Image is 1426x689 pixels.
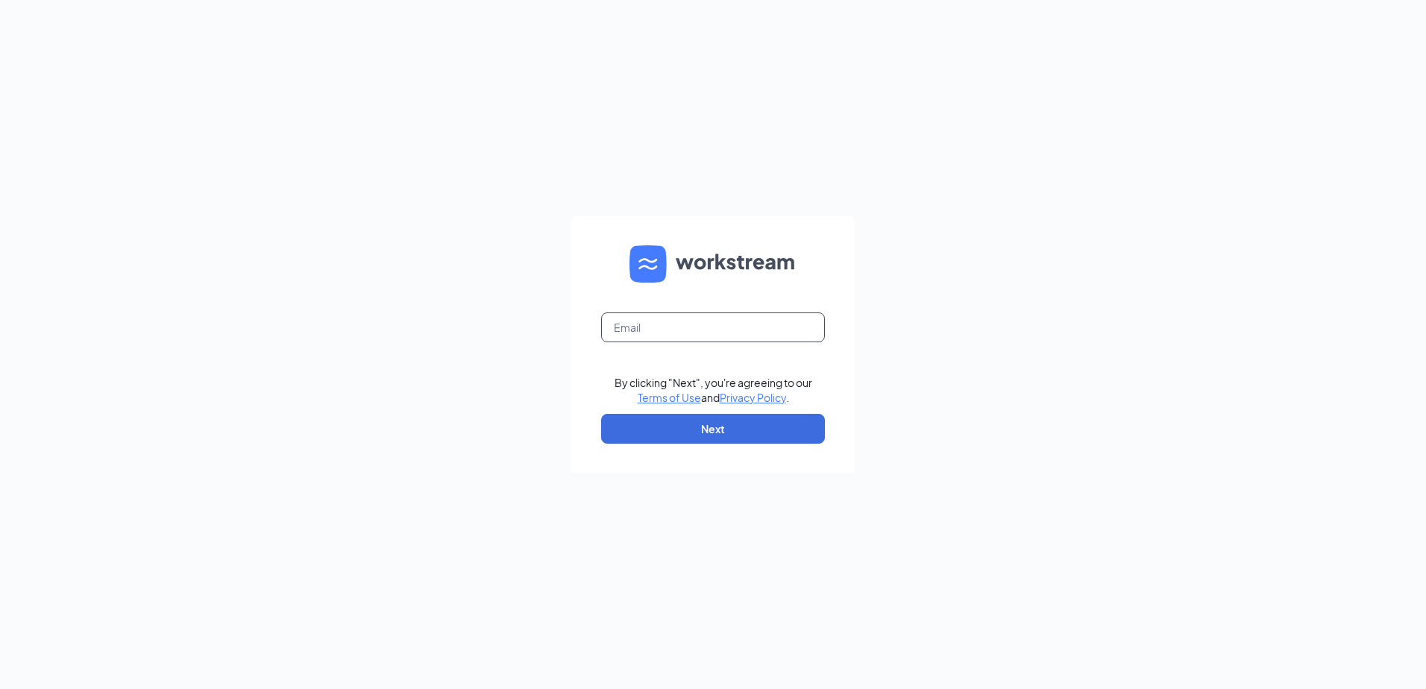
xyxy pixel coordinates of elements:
[601,312,825,342] input: Email
[601,414,825,444] button: Next
[638,391,701,404] a: Terms of Use
[720,391,786,404] a: Privacy Policy
[615,375,812,405] div: By clicking "Next", you're agreeing to our and .
[629,245,797,283] img: WS logo and Workstream text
